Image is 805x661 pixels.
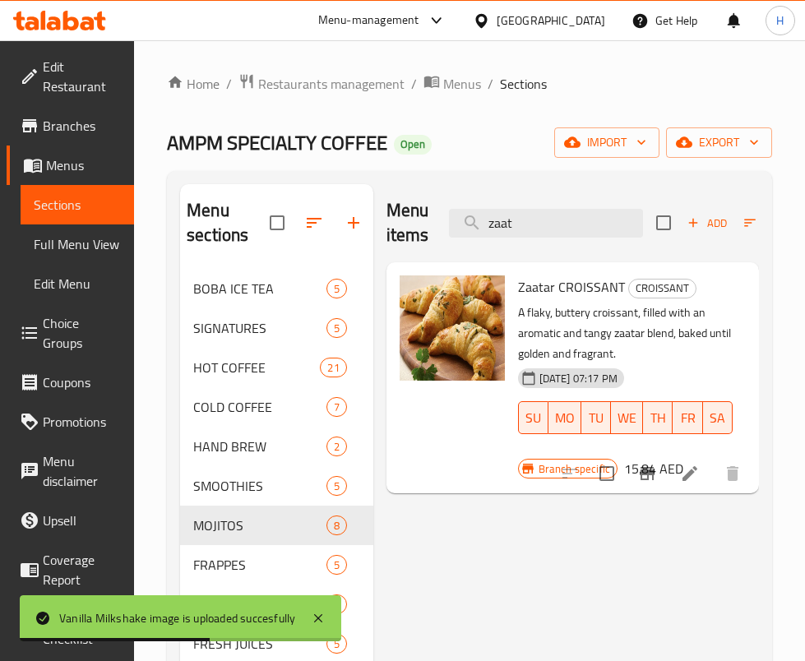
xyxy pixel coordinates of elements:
[326,515,347,535] div: items
[744,214,789,233] span: Sort
[627,454,667,493] button: Branch-specific-item
[43,550,121,589] span: Coverage Report
[46,155,121,175] span: Menus
[43,116,121,136] span: Branches
[43,313,121,353] span: Choice Groups
[533,371,624,386] span: [DATE] 07:17 PM
[327,557,346,573] span: 5
[500,74,547,94] span: Sections
[555,406,575,430] span: MO
[7,441,134,501] a: Menu disclaimer
[679,406,696,430] span: FR
[703,401,733,434] button: SA
[43,372,121,392] span: Coupons
[327,321,346,336] span: 5
[679,132,759,153] span: export
[488,74,493,94] li: /
[666,127,772,158] button: export
[318,11,419,30] div: Menu-management
[650,406,666,430] span: TH
[180,545,373,585] div: FRAPPES5
[193,594,326,614] span: MILKSHAKES
[43,609,121,649] span: Grocery Checklist
[180,308,373,348] div: SIGNATURES5
[21,185,134,224] a: Sections
[7,501,134,540] a: Upsell
[554,127,659,158] button: import
[618,406,636,430] span: WE
[713,454,752,493] button: delete
[497,12,605,30] div: [GEOGRAPHIC_DATA]
[386,198,429,247] h2: Menu items
[258,74,405,94] span: Restaurants management
[226,74,232,94] li: /
[34,195,121,215] span: Sections
[518,401,548,434] button: SU
[193,437,326,456] span: HAND BREW
[681,210,733,236] button: Add
[21,264,134,303] a: Edit Menu
[7,106,134,146] a: Branches
[646,206,681,240] span: Select section
[180,387,373,427] div: COLD COFFEE7
[394,137,432,151] span: Open
[43,451,121,491] span: Menu disclaimer
[423,73,481,95] a: Menus
[327,439,346,455] span: 2
[532,461,617,477] span: Branch specific
[327,636,346,652] span: 5
[628,279,696,298] div: CROISSANT
[7,47,134,106] a: Edit Restaurant
[548,401,581,434] button: MO
[7,363,134,402] a: Coupons
[680,464,700,483] a: Edit menu item
[43,412,121,432] span: Promotions
[238,73,405,95] a: Restaurants management
[180,466,373,506] div: SMOOTHIES5
[193,318,326,338] span: SIGNATURES
[685,214,729,233] span: Add
[443,74,481,94] span: Menus
[327,281,346,297] span: 5
[180,506,373,545] div: MOJITOS8
[7,402,134,441] a: Promotions
[34,234,121,254] span: Full Menu View
[260,206,294,240] span: Select all sections
[733,210,800,236] span: Sort items
[611,401,643,434] button: WE
[400,275,505,381] img: Zaatar CROISSANT
[7,146,134,185] a: Menus
[193,555,326,575] span: FRAPPES
[7,540,134,599] a: Coverage Report
[43,511,121,530] span: Upsell
[327,400,346,415] span: 7
[187,198,270,247] h2: Menu sections
[167,73,772,95] nav: breadcrumb
[449,209,643,238] input: search
[43,57,121,96] span: Edit Restaurant
[673,401,702,434] button: FR
[740,210,793,236] button: Sort
[193,515,326,535] span: MOJITOS
[588,406,604,430] span: TU
[776,12,784,30] span: H
[643,401,673,434] button: TH
[59,609,295,627] div: Vanilla Milkshake image is uploaded succesfully
[34,274,121,294] span: Edit Menu
[193,279,326,298] span: BOBA ICE TEA
[525,406,542,430] span: SU
[180,269,373,308] div: BOBA ICE TEA5
[518,275,625,299] span: Zaatar CROISSANT
[327,518,346,534] span: 8
[167,124,387,161] span: AMPM SPECIALTY COFFEE
[193,397,326,417] span: COLD COFFEE
[7,303,134,363] a: Choice Groups
[7,599,134,659] a: Grocery Checklist
[180,427,373,466] div: HAND BREW2
[590,456,624,491] span: Select to update
[21,224,134,264] a: Full Menu View
[581,401,611,434] button: TU
[193,476,326,496] span: SMOOTHIES
[327,478,346,494] span: 5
